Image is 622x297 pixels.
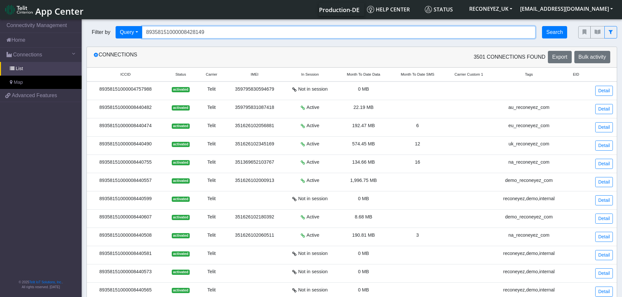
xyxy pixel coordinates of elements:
span: Status [425,6,453,13]
span: 0 MB [358,287,369,292]
a: Detail [595,195,613,205]
div: 89358151000008440573 [91,268,160,275]
div: 351626102000913 [230,177,279,184]
div: Telit [201,122,222,129]
span: activated [172,142,190,147]
div: Telit [201,141,222,148]
a: Detail [595,232,613,242]
a: Detail [595,287,613,297]
a: Telit IoT Solutions, Inc. [29,280,62,284]
div: 16 [394,159,441,166]
div: Telit [201,214,222,221]
button: Bulk activity [574,51,610,63]
span: activated [172,87,190,92]
div: 89358151000008440474 [91,122,160,129]
span: 134.66 MB [352,159,375,165]
span: Active [307,122,319,129]
span: activated [172,233,190,238]
div: fitlers menu [578,26,617,38]
div: 89358151000008440482 [91,104,160,111]
a: Detail [595,86,613,96]
span: Month To Date SMS [401,72,434,77]
span: activated [172,215,190,220]
span: Status [175,72,186,77]
div: demo_reconeyez_com [497,214,561,221]
div: reconeyez,demo,internal [497,287,561,294]
div: Telit [201,159,222,166]
div: Telit [201,232,222,239]
button: Export [548,51,571,63]
a: Help center [364,3,422,16]
img: logo-telit-cinterion-gw-new.png [5,5,33,15]
a: Detail [595,250,613,260]
span: 190.81 MB [352,232,375,238]
div: reconeyez,demo,internal [497,268,561,275]
div: 89358151000008440581 [91,250,160,257]
span: 0 MB [358,251,369,256]
button: Query [116,26,142,38]
span: Active [307,232,319,239]
a: Detail [595,159,613,169]
span: ICCID [120,72,131,77]
span: Not in session [298,268,327,275]
a: App Center [5,3,83,17]
span: IMEI [251,72,259,77]
span: Tags [525,72,533,77]
div: Telit [201,104,222,111]
div: 89358151000004757988 [91,86,160,93]
span: Active [307,214,319,221]
div: na_reconeyez_com [497,232,561,239]
img: status.svg [425,6,432,13]
span: 8.68 MB [355,214,373,219]
button: [EMAIL_ADDRESS][DOMAIN_NAME] [516,3,617,15]
span: Not in session [298,287,327,294]
div: reconeyez,demo,internal [497,195,561,202]
a: Detail [595,122,613,132]
div: Telit [201,287,222,294]
a: Detail [595,214,613,224]
div: na_reconeyez_com [497,159,561,166]
span: activated [172,124,190,129]
span: Production-DE [319,6,359,14]
span: Map [14,79,23,86]
span: 3501 Connections found [474,53,546,61]
div: demo_reconeyez_com [497,177,561,184]
span: Connections [13,51,42,59]
span: In Session [301,72,319,77]
span: 0 MB [358,196,369,201]
button: RECONEYEZ_UK [465,3,516,15]
span: Active [307,104,319,111]
div: eu_reconeyez_com [497,122,561,129]
span: activated [172,270,190,275]
div: 89358151000008440508 [91,232,160,239]
a: Detail [595,268,613,278]
a: Your current platform instance [319,3,359,16]
span: Active [307,159,319,166]
div: 12 [394,141,441,148]
div: Telit [201,177,222,184]
span: Carrier Custom 1 [455,72,483,77]
div: Connections [88,51,352,63]
div: 351369652103767 [230,159,279,166]
div: 89358151000008440755 [91,159,160,166]
div: Telit [201,250,222,257]
span: activated [172,178,190,184]
span: Help center [367,6,410,13]
span: Month To Date Data [347,72,380,77]
span: 22.19 MB [354,105,374,110]
div: Telit [201,86,222,93]
span: 192.47 MB [352,123,375,128]
span: Export [552,54,567,60]
div: 351626102056881 [230,122,279,129]
img: knowledge.svg [367,6,374,13]
div: Telit [201,268,222,275]
span: activated [172,160,190,165]
span: Bulk activity [579,54,606,60]
div: 351626102345169 [230,141,279,148]
span: Active [307,177,319,184]
div: uk_reconeyez_com [497,141,561,148]
div: 3 [394,232,441,239]
input: Search... [142,26,536,38]
div: 89358151000008440490 [91,141,160,148]
span: EID [573,72,579,77]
